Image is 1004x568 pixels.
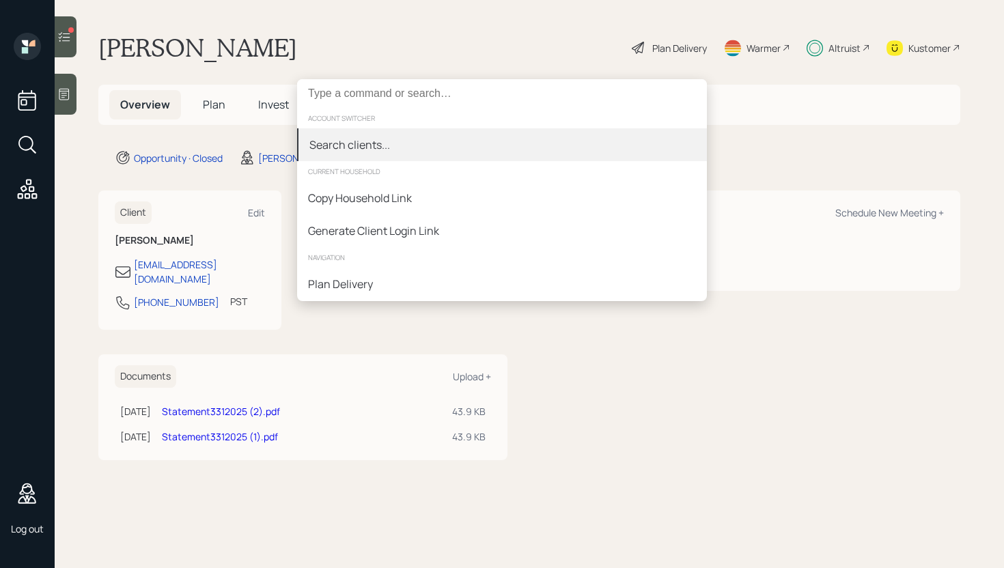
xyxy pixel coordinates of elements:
div: Generate Client Login Link [308,223,439,239]
div: Copy Household Link [308,190,412,206]
div: account switcher [297,108,707,128]
input: Type a command or search… [297,79,707,108]
div: Plan Delivery [308,276,373,292]
div: current household [297,161,707,182]
div: Search clients... [309,137,390,153]
div: navigation [297,247,707,268]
